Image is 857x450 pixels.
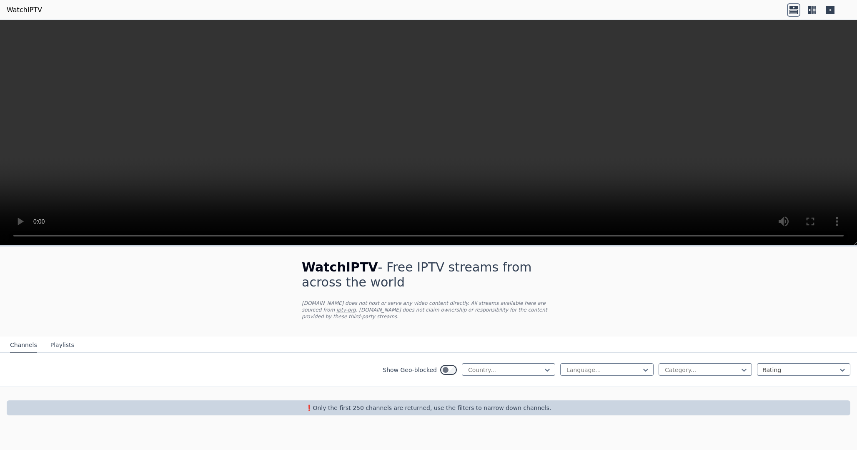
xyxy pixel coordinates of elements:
p: ❗️Only the first 250 channels are returned, use the filters to narrow down channels. [10,404,847,412]
button: Playlists [50,337,74,353]
span: WatchIPTV [302,260,378,274]
h1: - Free IPTV streams from across the world [302,260,555,290]
button: Channels [10,337,37,353]
a: WatchIPTV [7,5,42,15]
p: [DOMAIN_NAME] does not host or serve any video content directly. All streams available here are s... [302,300,555,320]
label: Show Geo-blocked [383,366,437,374]
a: iptv-org [336,307,356,313]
